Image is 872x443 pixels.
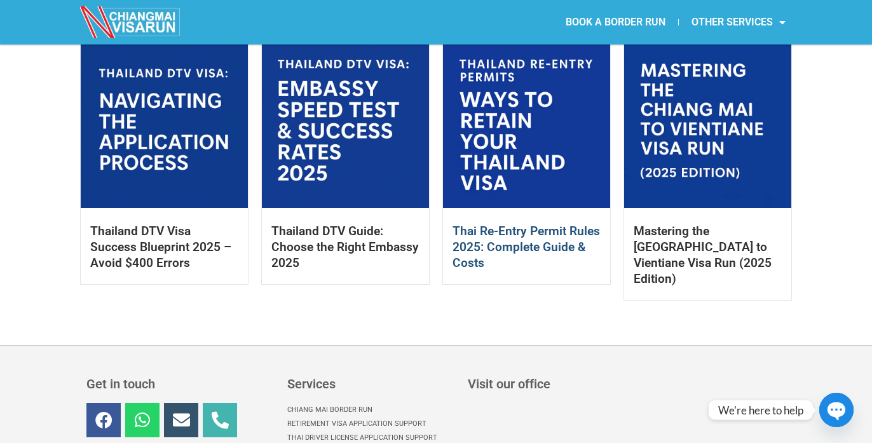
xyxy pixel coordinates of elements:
a: Thailand DTV Guide: Choose the Right Embassy 2025 [271,224,419,270]
a: OTHER SERVICES [679,8,798,37]
h3: Visit our office [468,378,784,390]
h3: Services [287,378,454,390]
a: Thai Re-Entry Permit Rules 2025: Complete Guide & Costs [453,224,600,270]
a: Chiang Mai Border Run [287,403,454,417]
a: Mastering the [GEOGRAPHIC_DATA] to Vientiane Visa Run (2025 Edition) [634,224,772,286]
h3: Get in touch [86,378,275,390]
nav: Menu [436,8,798,37]
a: BOOK A BORDER RUN [553,8,678,37]
a: Retirement Visa Application Support [287,417,454,431]
a: Thailand DTV Visa Success Blueprint 2025 – Avoid $400 Errors [90,224,231,270]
